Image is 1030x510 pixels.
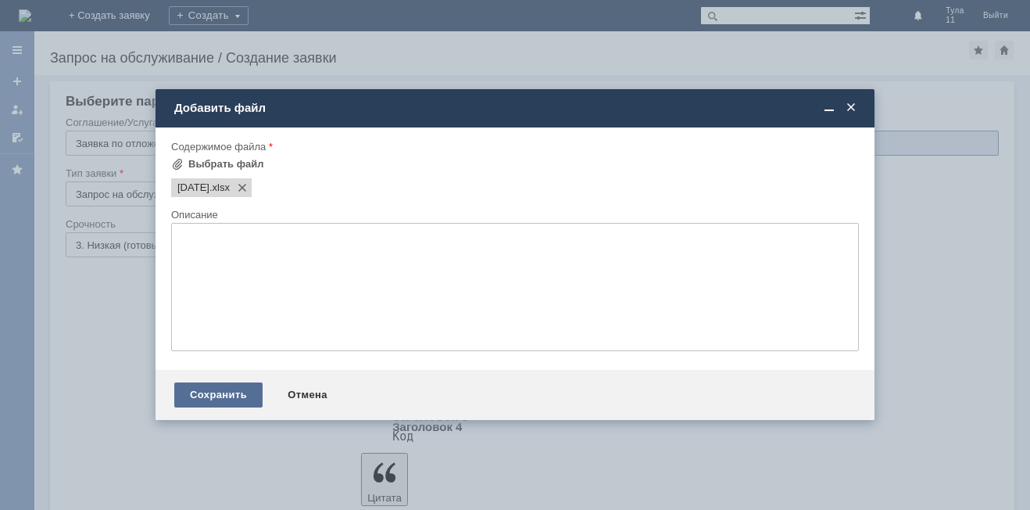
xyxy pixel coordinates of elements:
div: Содержимое файла [171,142,856,152]
div: Описание [171,210,856,220]
div: Прошу удалить отл чеки от [DATE] [6,19,228,31]
div: Добрый день! [6,6,228,19]
div: Выбрать файл [188,158,264,171]
div: Добавить файл [174,101,859,115]
span: Свернуть (Ctrl + M) [821,101,837,115]
span: 31.08.25.xlsx [209,181,230,194]
span: 31.08.25.xlsx [177,181,209,194]
span: Закрыть [843,101,859,115]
